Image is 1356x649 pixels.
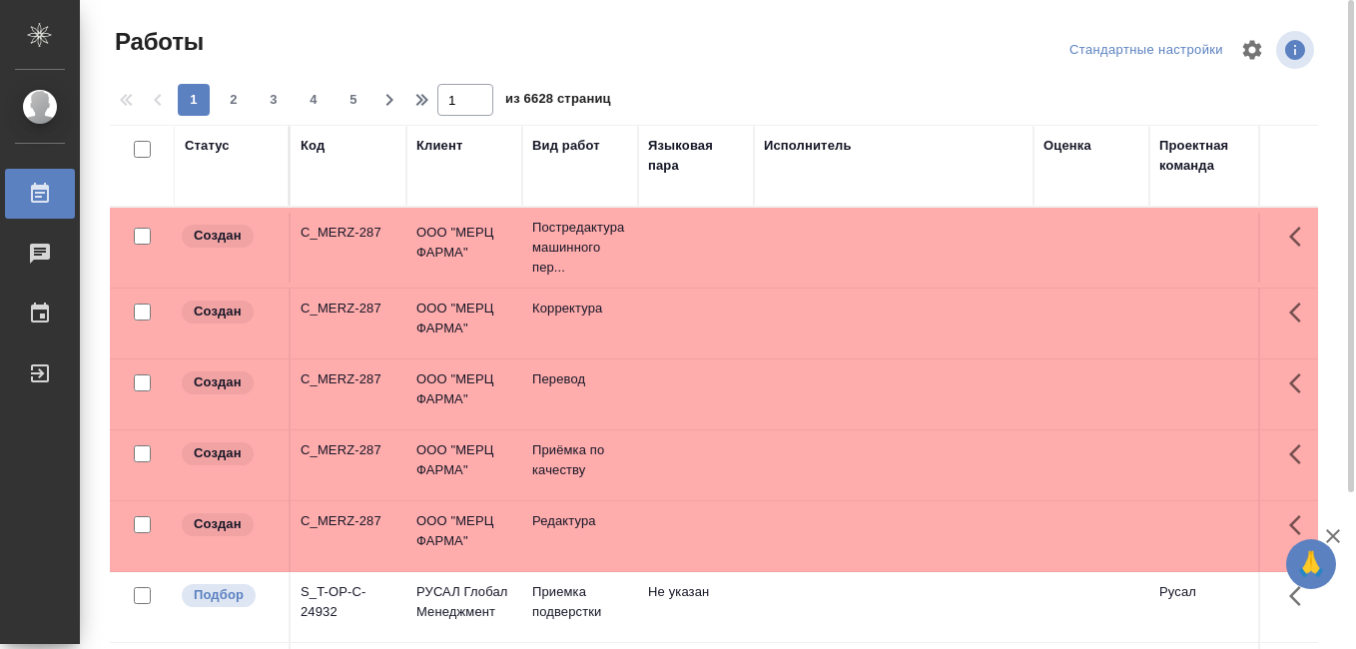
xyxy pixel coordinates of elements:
p: Создан [194,443,242,463]
div: Проектная команда [1159,136,1255,176]
p: Подбор [194,585,244,605]
p: РУСАЛ Глобал Менеджмент [416,582,512,622]
div: Заказ еще не согласован с клиентом, искать исполнителей рано [180,440,279,467]
div: Вид работ [532,136,600,156]
p: ООО "МЕРЦ ФАРМА" [416,223,512,263]
p: Редактура [532,511,628,531]
td: Русал [1149,572,1265,642]
p: Создан [194,372,242,392]
div: Исполнитель [764,136,852,156]
p: ООО "МЕРЦ ФАРМА" [416,440,512,480]
span: 4 [298,90,330,110]
button: 5 [338,84,369,116]
div: C_MERZ-287 [301,511,396,531]
p: Создан [194,514,242,534]
span: из 6628 страниц [505,87,611,116]
td: Не указан [638,572,754,642]
p: Приемка подверстки [532,582,628,622]
div: Клиент [416,136,462,156]
span: Работы [110,26,204,58]
p: Корректура [532,299,628,319]
button: 🙏 [1286,539,1336,589]
p: Перевод [532,369,628,389]
span: Настроить таблицу [1228,26,1276,74]
div: Языковая пара [648,136,744,176]
div: S_T-OP-C-24932 [301,582,396,622]
p: ООО "МЕРЦ ФАРМА" [416,299,512,338]
div: Заказ еще не согласован с клиентом, искать исполнителей рано [180,299,279,325]
span: 5 [338,90,369,110]
button: Здесь прячутся важные кнопки [1277,213,1325,261]
span: Посмотреть информацию [1276,31,1318,69]
div: Статус [185,136,230,156]
button: Здесь прячутся важные кнопки [1277,430,1325,478]
p: Создан [194,226,242,246]
p: ООО "МЕРЦ ФАРМА" [416,369,512,409]
div: Заказ еще не согласован с клиентом, искать исполнителей рано [180,223,279,250]
div: C_MERZ-287 [301,223,396,243]
div: C_MERZ-287 [301,299,396,319]
p: Постредактура машинного пер... [532,218,628,278]
p: ООО "МЕРЦ ФАРМА" [416,511,512,551]
div: Можно подбирать исполнителей [180,582,279,609]
div: Код [301,136,325,156]
span: 3 [258,90,290,110]
div: Оценка [1043,136,1091,156]
button: Здесь прячутся важные кнопки [1277,289,1325,336]
button: 4 [298,84,330,116]
button: Здесь прячутся важные кнопки [1277,572,1325,620]
button: 2 [218,84,250,116]
p: Создан [194,302,242,322]
span: 2 [218,90,250,110]
p: Приёмка по качеству [532,440,628,480]
span: 🙏 [1294,543,1328,585]
div: Заказ еще не согласован с клиентом, искать исполнителей рано [180,369,279,396]
div: C_MERZ-287 [301,369,396,389]
div: C_MERZ-287 [301,440,396,460]
button: 3 [258,84,290,116]
button: Здесь прячутся важные кнопки [1277,359,1325,407]
div: Заказ еще не согласован с клиентом, искать исполнителей рано [180,511,279,538]
div: split button [1064,35,1228,66]
button: Здесь прячутся важные кнопки [1277,501,1325,549]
